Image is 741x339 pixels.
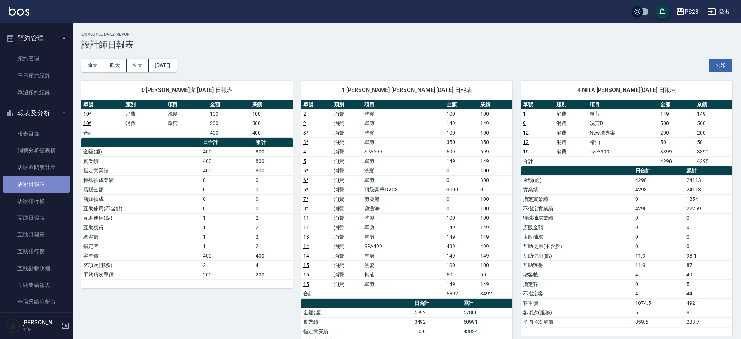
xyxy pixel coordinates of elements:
table: a dense table [301,100,513,299]
td: 0 [254,194,292,204]
td: 消費 [332,204,363,213]
td: 不指定客 [521,289,633,298]
td: 消費 [124,119,166,128]
a: 15 [303,262,309,268]
button: 登出 [704,5,732,19]
a: 每日業績分析表 [3,310,70,327]
button: save [655,4,669,19]
td: 2 [254,223,292,232]
td: 單剪 [166,119,208,128]
button: [DATE] [149,59,176,72]
th: 單號 [81,100,124,109]
td: 149 [478,156,512,166]
td: 100 [445,213,478,223]
td: 98.1 [685,251,732,260]
td: 互助使用(不含點) [521,242,633,251]
th: 項目 [588,100,658,109]
td: 金額(虛) [81,147,201,156]
td: 500 [658,119,696,128]
td: 消費 [332,147,363,156]
td: 1854 [685,194,732,204]
th: 金額 [658,100,696,109]
td: 283.7 [685,317,732,327]
td: 24113 [685,185,732,194]
td: 互助使用(點) [81,213,201,223]
td: 149 [478,279,512,289]
td: 平均項次單價 [521,317,633,327]
table: a dense table [81,100,293,138]
td: 400 [208,128,250,137]
td: 消費 [332,128,363,137]
td: 單剪 [588,109,658,119]
a: 報表目錄 [3,125,70,142]
a: 15 [303,272,309,278]
td: 指定實業績 [81,166,201,175]
td: 11.9 [633,251,685,260]
td: 859.6 [633,317,685,327]
td: 2 [254,242,292,251]
img: Person [6,319,20,333]
td: 總客數 [521,270,633,279]
a: 消費分析儀表板 [3,142,70,159]
td: 消費 [332,185,363,194]
th: 類別 [124,100,166,109]
a: 互助業績報表 [3,277,70,294]
td: 消費 [554,109,588,119]
td: 1 [201,213,254,223]
td: 單剪 [363,175,445,185]
td: 100 [478,166,512,175]
th: 金額 [208,100,250,109]
td: 0 [633,232,685,242]
td: 消費 [332,119,363,128]
a: 互助日報表 [3,210,70,226]
td: 44 [685,289,732,298]
td: 4298 [633,175,685,185]
td: 499 [445,242,478,251]
td: 2 [254,232,292,242]
td: 149 [478,223,512,232]
a: 15 [303,281,309,287]
td: 洗髮 [363,166,445,175]
td: 0 [633,213,685,223]
td: 0 [201,204,254,213]
td: 149 [695,109,732,119]
td: 消費 [332,156,363,166]
a: 13 [303,234,309,240]
td: 0 [633,279,685,289]
td: 149 [478,232,512,242]
span: 4 NITA [PERSON_NAME][DATE] 日報表 [530,87,724,94]
td: 店販抽成 [81,194,201,204]
td: 合計 [521,156,554,166]
td: 客單價 [81,251,201,260]
td: 洗髮 [363,213,445,223]
h2: Employee Daily Report [81,32,732,37]
td: 4 [633,289,685,298]
td: 149 [658,109,696,119]
a: 單日預約紀錄 [3,67,70,84]
td: 0 [685,213,732,223]
button: 今天 [127,59,149,72]
button: 前天 [81,59,104,72]
th: 單號 [521,100,554,109]
a: 預約管理 [3,50,70,67]
button: 列印 [709,59,732,72]
td: 消費 [554,137,588,147]
a: 14 [303,253,309,259]
td: 不指定實業績 [521,204,633,213]
td: 149 [445,251,478,260]
td: 客單價 [521,298,633,308]
td: 400 [201,147,254,156]
th: 累計 [685,166,732,176]
td: 剪瀏海 [363,194,445,204]
td: 消費 [332,251,363,260]
td: 22259 [685,204,732,213]
h5: [PERSON_NAME] [22,319,59,326]
td: 0 [201,185,254,194]
td: 4298 [633,204,685,213]
a: 互助月報表 [3,226,70,243]
td: 指定客 [81,242,201,251]
td: 指定實業績 [521,194,633,204]
td: 400 [201,251,254,260]
p: 主管 [22,326,59,333]
th: 累計 [462,299,513,308]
